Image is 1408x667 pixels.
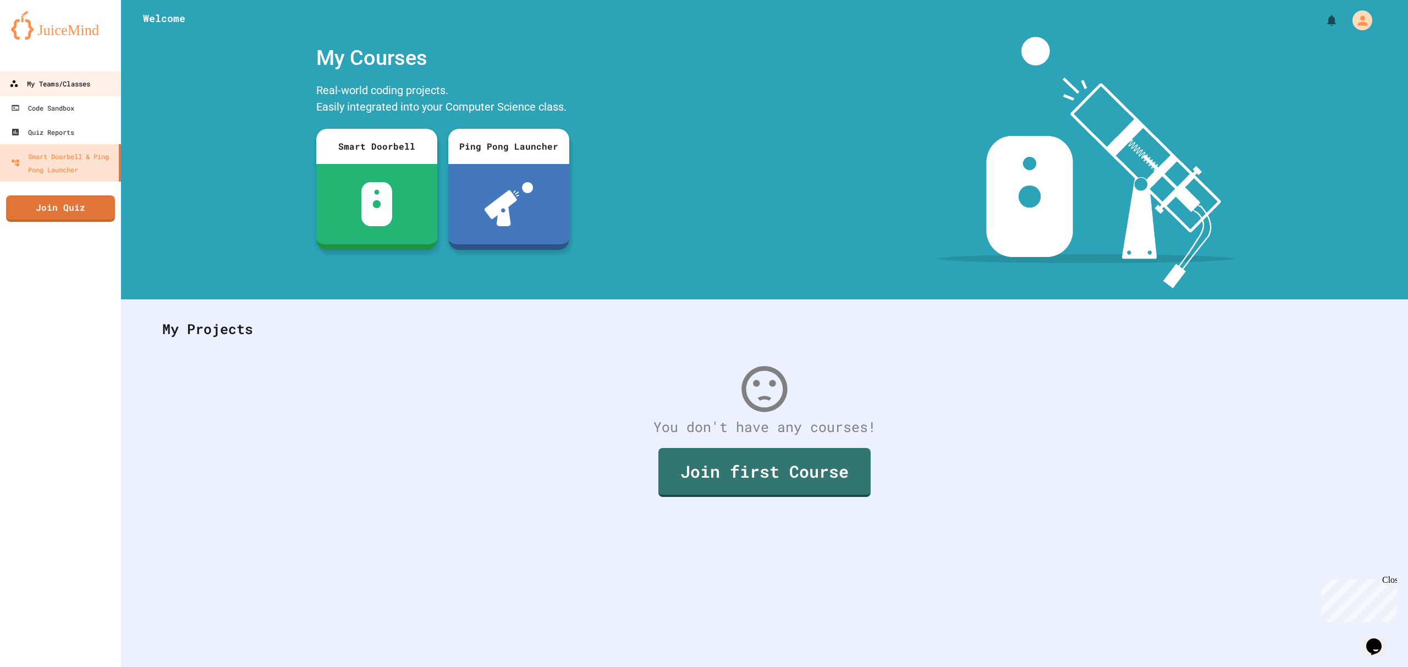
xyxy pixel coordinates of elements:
[361,182,393,226] img: sdb-white.svg
[11,125,74,139] div: Quiz Reports
[1317,575,1397,622] iframe: chat widget
[1341,8,1375,33] div: My Account
[939,37,1234,288] img: banner-image-my-projects.png
[151,417,1378,438] div: You don't have any courses!
[11,11,110,40] img: logo-orange.svg
[658,448,871,497] a: Join first Course
[1362,623,1397,656] iframe: chat widget
[311,79,575,121] div: Real-world coding projects. Easily integrated into your Computer Science class.
[11,101,74,114] div: Code Sandbox
[4,4,76,70] div: Chat with us now!Close
[1305,11,1341,30] div: My Notifications
[485,182,533,226] img: ppl-with-ball.png
[11,150,114,176] div: Smart Doorbell & Ping Pong Launcher
[151,308,1378,351] div: My Projects
[311,37,575,79] div: My Courses
[316,129,437,164] div: Smart Doorbell
[6,195,115,222] a: Join Quiz
[9,77,90,91] div: My Teams/Classes
[448,129,569,164] div: Ping Pong Launcher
